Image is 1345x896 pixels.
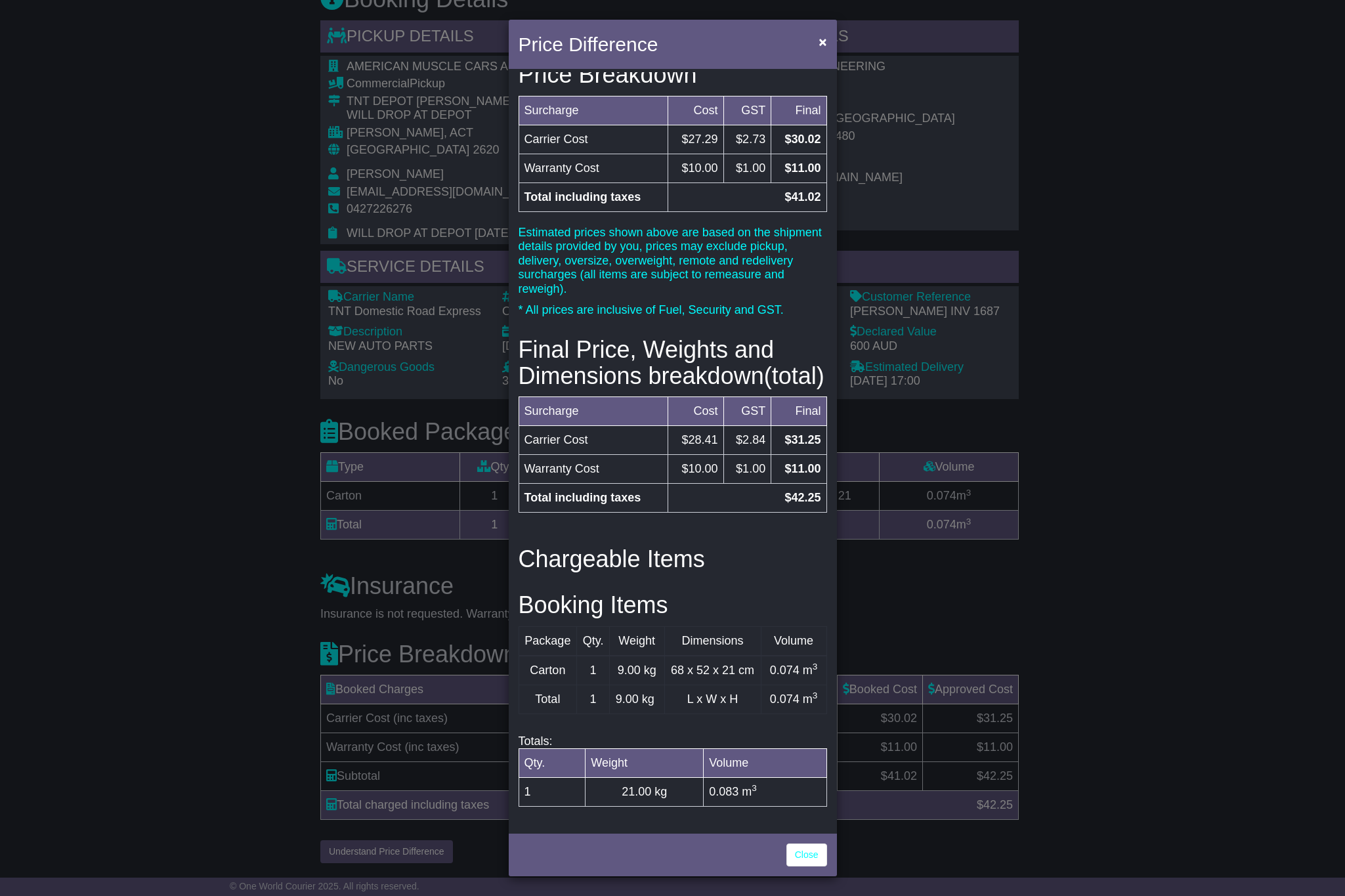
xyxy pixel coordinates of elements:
td: GST [723,96,771,125]
td: L x W x H [664,685,761,714]
td: $31.25 [771,426,826,455]
td: Qty. [519,749,586,778]
td: Total including taxes [519,484,668,513]
span: 21.00 kg [622,785,667,798]
sup: 3 [813,662,818,672]
td: Warranty Cost [519,154,668,182]
p: Estimated prices shown above are based on the shipment details provided by you, prices may exclud... [519,226,827,297]
a: Close [786,843,827,866]
span: Totals: [519,735,553,748]
td: $2.73 [723,125,771,154]
span: 0.083 m [709,785,757,798]
td: Volume [761,626,826,656]
td: $10.00 [668,455,723,484]
td: Carrier Cost [519,125,668,154]
td: 9.00 kg [609,685,664,714]
td: Final [771,96,826,125]
sup: 3 [752,783,757,793]
sup: 3 [813,691,818,700]
p: * All prices are inclusive of Fuel, Security and GST. [519,303,827,318]
td: Volume [704,749,826,778]
td: Qty. [577,626,610,656]
td: $28.41 [668,426,723,455]
td: $41.02 [668,182,826,211]
span: × [819,34,826,49]
td: $11.00 [771,154,826,182]
td: Surcharge [519,96,668,125]
td: 1 [577,685,610,714]
td: 9.00 kg [609,656,664,685]
td: Total including taxes [519,182,668,211]
td: $10.00 [668,154,723,182]
h3: Booking Items [519,592,827,618]
div: Carton [524,662,572,679]
h3: Price Breakdown [519,62,827,88]
td: 1 [577,656,610,685]
h3: Final Price, Weights and Dimensions breakdown(total) [519,337,827,389]
td: $2.84 [723,426,771,455]
td: 68 x 52 x 21 cm [664,656,761,685]
h3: Chargeable Items [519,546,827,572]
td: Cost [668,397,723,426]
td: Weight [609,626,664,656]
td: Weight [586,749,704,778]
h4: Price Difference [519,30,658,59]
td: $42.25 [668,484,826,513]
td: $1.00 [723,154,771,182]
td: Final [771,397,826,426]
td: Package [519,626,577,656]
td: 0.074 m [761,685,826,714]
td: Warranty Cost [519,455,668,484]
td: 1 [519,778,586,807]
td: $30.02 [771,125,826,154]
button: Close [812,28,833,55]
td: Cost [668,96,723,125]
td: Carrier Cost [519,426,668,455]
td: 0.074 m [761,656,826,685]
td: Dimensions [664,626,761,656]
td: $11.00 [771,455,826,484]
td: GST [723,397,771,426]
td: Total [519,685,577,714]
td: $1.00 [723,455,771,484]
td: $27.29 [668,125,723,154]
td: Surcharge [519,397,668,426]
